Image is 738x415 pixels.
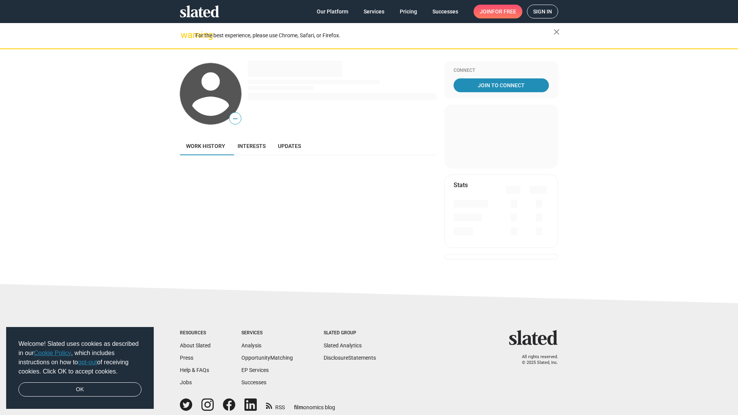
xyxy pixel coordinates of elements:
[241,330,293,336] div: Services
[241,379,266,385] a: Successes
[195,30,553,41] div: For the best experience, please use Chrome, Safari, or Firefox.
[18,382,141,397] a: dismiss cookie message
[180,379,192,385] a: Jobs
[492,5,516,18] span: for free
[231,137,272,155] a: Interests
[18,339,141,376] span: Welcome! Slated uses cookies as described in our , which includes instructions on how to of recei...
[454,68,549,74] div: Connect
[294,398,335,411] a: filmonomics blog
[533,5,552,18] span: Sign in
[180,342,211,349] a: About Slated
[229,114,241,124] span: —
[180,355,193,361] a: Press
[432,5,458,18] span: Successes
[454,181,468,189] mat-card-title: Stats
[241,342,261,349] a: Analysis
[480,5,516,18] span: Join
[400,5,417,18] span: Pricing
[474,5,522,18] a: Joinfor free
[514,354,558,365] p: All rights reserved. © 2025 Slated, Inc.
[241,355,293,361] a: OpportunityMatching
[294,404,303,410] span: film
[455,78,547,92] span: Join To Connect
[180,137,231,155] a: Work history
[186,143,225,149] span: Work history
[272,137,307,155] a: Updates
[181,30,190,40] mat-icon: warning
[357,5,391,18] a: Services
[552,27,561,37] mat-icon: close
[238,143,266,149] span: Interests
[454,78,549,92] a: Join To Connect
[180,367,209,373] a: Help & FAQs
[324,342,362,349] a: Slated Analytics
[278,143,301,149] span: Updates
[78,359,97,365] a: opt-out
[266,399,285,411] a: RSS
[527,5,558,18] a: Sign in
[324,330,376,336] div: Slated Group
[317,5,348,18] span: Our Platform
[324,355,376,361] a: DisclosureStatements
[6,327,154,409] div: cookieconsent
[180,330,211,336] div: Resources
[311,5,354,18] a: Our Platform
[34,350,71,356] a: Cookie Policy
[241,367,269,373] a: EP Services
[394,5,423,18] a: Pricing
[364,5,384,18] span: Services
[426,5,464,18] a: Successes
